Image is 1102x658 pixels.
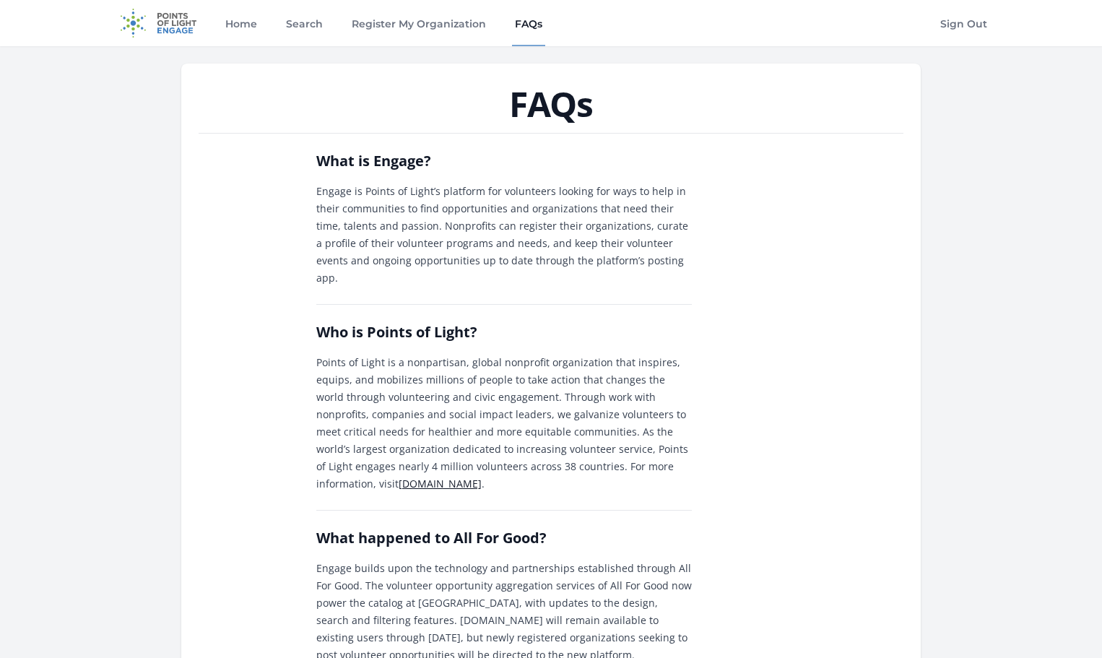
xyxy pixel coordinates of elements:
a: [DOMAIN_NAME] [399,477,482,490]
h2: Who is Points of Light? [316,322,692,342]
p: Engage is Points of Light’s platform for volunteers looking for ways to help in their communities... [316,183,692,287]
p: Points of Light is a nonpartisan, global nonprofit organization that inspires, equips, and mobili... [316,354,692,493]
h1: FAQs [199,87,903,121]
h2: What is Engage? [316,151,692,171]
h2: What happened to All For Good? [316,528,692,548]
